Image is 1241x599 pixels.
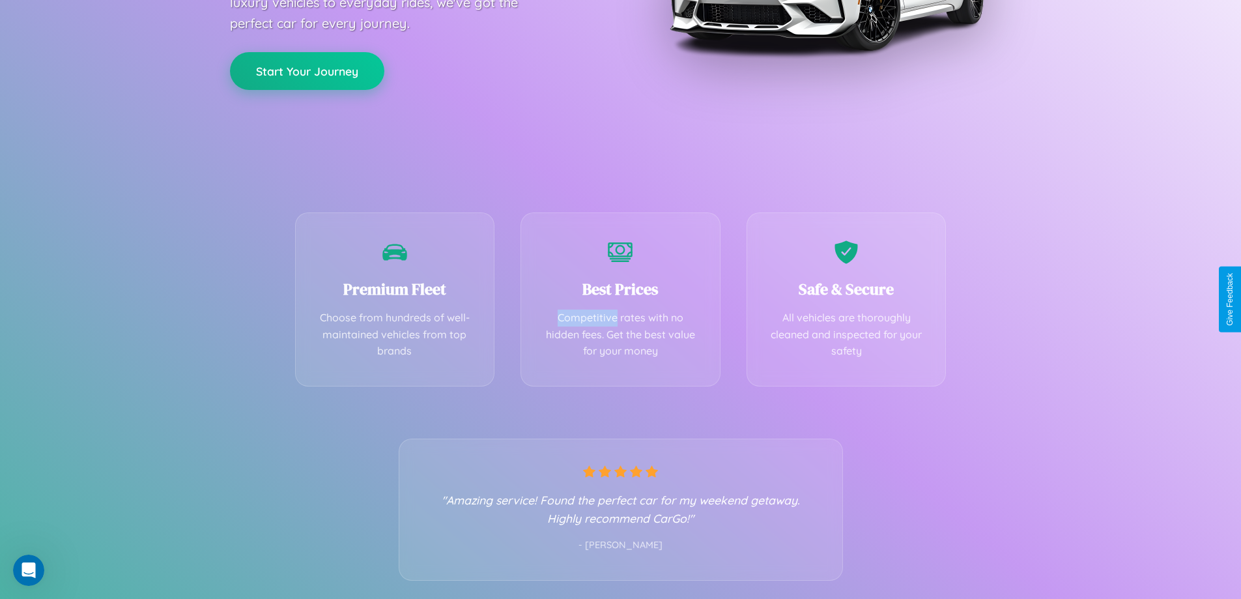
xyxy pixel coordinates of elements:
div: Give Feedback [1225,273,1234,326]
iframe: Intercom live chat [13,555,44,586]
p: - [PERSON_NAME] [425,537,816,554]
p: Competitive rates with no hidden fees. Get the best value for your money [541,310,700,360]
p: All vehicles are thoroughly cleaned and inspected for your safety [767,310,926,360]
p: "Amazing service! Found the perfect car for my weekend getaway. Highly recommend CarGo!" [425,491,816,527]
h3: Safe & Secure [767,278,926,300]
h3: Premium Fleet [315,278,475,300]
p: Choose from hundreds of well-maintained vehicles from top brands [315,310,475,360]
h3: Best Prices [541,278,700,300]
button: Start Your Journey [230,52,384,90]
